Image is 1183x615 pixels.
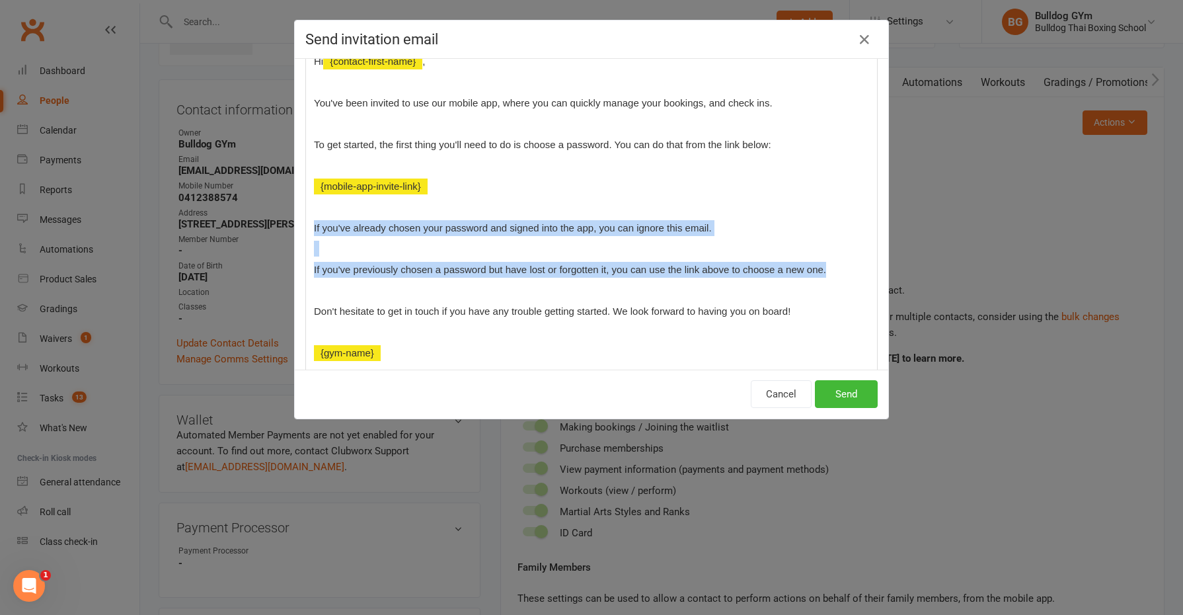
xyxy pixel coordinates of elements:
[314,56,323,67] span: Hi
[40,570,51,581] span: 1
[305,31,878,48] h4: Send invitation email
[422,56,425,67] span: ,
[815,380,878,408] button: Send
[314,97,773,108] span: You've been invited to use our mobile app, where you can quickly manage your bookings, and check ...
[314,306,790,317] span: Don't hesitate to get in touch if you have any trouble getting started. We look forward to having...
[751,380,812,408] button: Cancel
[13,570,45,602] iframe: Intercom live chat
[314,264,826,275] span: If you've previously chosen a password but have lost or forgotten it, you can use the link above ...
[854,29,875,50] button: Close
[314,222,712,233] span: If you've already chosen your password and signed into the app, you can ignore this email.
[314,139,771,150] span: To get started, the first thing you'll need to do is choose a password. You can do that from the ...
